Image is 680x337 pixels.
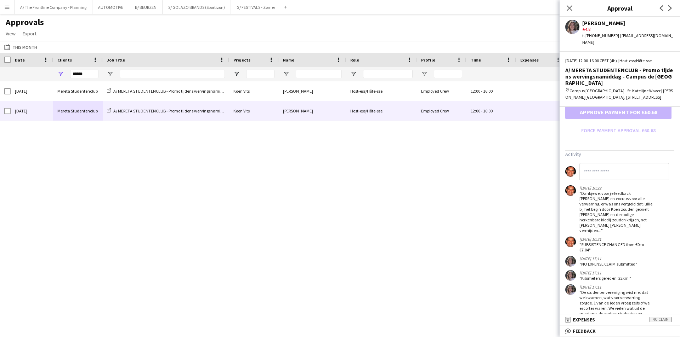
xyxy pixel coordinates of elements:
[471,57,481,63] span: Time
[283,71,289,77] button: Open Filter Menu
[560,4,680,13] h3: Approval
[579,270,631,275] div: [DATE] 17:11
[20,29,39,38] a: Export
[579,275,631,281] div: "Kilometers gereden: 22km "
[23,30,36,37] span: Export
[229,101,279,121] div: Koen Vits
[481,108,482,114] span: -
[579,242,652,252] div: "SUBSISTENCE CHANGED from €0 to €7.04"
[57,71,64,77] button: Open Filter Menu
[421,88,449,94] span: Employed Crew
[107,108,293,114] a: A/ MERETA STUDENTENCLUB - Promo tijdens wervingsnamiddag - Campus de [GEOGRAPHIC_DATA]
[113,108,293,114] span: A/ MERETA STUDENTENCLUB - Promo tijdens wervingsnamiddag - Campus de [GEOGRAPHIC_DATA]
[11,101,53,121] div: [DATE]
[565,67,674,86] div: A/ MERETA STUDENTENCLUB - Promo tijdens wervingsnamiddag - Campus de [GEOGRAPHIC_DATA]
[573,328,596,334] span: Feedback
[129,0,163,14] button: B/ BEURZEN
[565,185,576,196] app-user-avatar: Peter Desart
[53,81,103,101] div: Mereta Studentenclub
[579,185,652,191] div: [DATE] 10:22
[3,43,39,51] button: This Month
[53,101,103,121] div: Mereta Studentenclub
[57,57,72,63] span: Clients
[346,101,417,121] div: Host-ess/Hôte-sse
[279,81,346,101] div: [PERSON_NAME]
[471,108,480,114] span: 12:00
[363,70,413,78] input: Role Filter Input
[92,0,129,14] button: AUTOMOTIVE
[650,317,671,322] span: No claim
[107,88,293,94] a: A/ MERETA STUDENTENCLUB - Promo tijdens wervingsnamiddag - Campus de [GEOGRAPHIC_DATA]
[582,33,674,45] div: t. [PHONE_NUMBER] | [EMAIL_ADDRESS][DOMAIN_NAME]
[296,70,342,78] input: Name Filter Input
[560,326,680,336] mat-expansion-panel-header: Feedback
[565,256,576,267] app-user-avatar: Winke De Feyter
[229,81,279,101] div: Koen Vits
[565,284,576,295] app-user-avatar: Winke De Feyter
[483,88,493,94] span: 16:00
[565,151,674,157] h3: Activity
[434,70,462,78] input: Profile Filter Input
[579,256,637,261] div: [DATE] 17:11
[582,26,674,33] div: 4.8
[565,237,576,247] app-user-avatar: Peter Desart
[233,57,250,63] span: Projects
[421,108,449,114] span: Employed Crew
[565,88,674,100] div: Campus [GEOGRAPHIC_DATA] - St-Katelijne Waver | [PERSON_NAME][GEOGRAPHIC_DATA], [STREET_ADDRESS]
[15,57,25,63] span: Date
[471,88,480,94] span: 12:00
[421,57,435,63] span: Profile
[573,316,595,323] span: Expenses
[233,71,240,77] button: Open Filter Menu
[120,70,225,78] input: Job Title Filter Input
[113,88,293,94] span: A/ MERETA STUDENTENCLUB - Promo tijdens wervingsnamiddag - Campus de [GEOGRAPHIC_DATA]
[579,261,637,267] div: "NO EXPENSE CLAIM submitted"
[246,70,274,78] input: Projects Filter Input
[565,270,576,281] app-user-avatar: Winke De Feyter
[346,81,417,101] div: Host-ess/Hôte-sse
[3,29,18,38] a: View
[279,101,346,121] div: [PERSON_NAME]
[579,284,652,290] div: [DATE] 17:11
[483,108,493,114] span: 16:00
[421,71,427,77] button: Open Filter Menu
[520,57,539,63] span: Expenses
[560,314,680,325] mat-expansion-panel-header: ExpensesNo claim
[70,70,98,78] input: Clients Filter Input
[107,71,113,77] button: Open Filter Menu
[481,88,482,94] span: -
[231,0,281,14] button: G/ FESTIVALS - Zomer
[350,57,359,63] span: Role
[579,237,652,242] div: [DATE] 10:21
[579,191,652,233] div: "Dankjewel voor je feedback [PERSON_NAME] en excuus voor alle verwarring, er was ons vertgeld dat...
[163,0,231,14] button: S/ GOLAZO BRANDS (Sportizon)
[11,81,53,101] div: [DATE]
[6,30,16,37] span: View
[283,57,294,63] span: Name
[582,20,674,26] div: [PERSON_NAME]
[15,0,92,14] button: A/ The Frontline Company - Planning
[107,57,125,63] span: Job Title
[350,71,357,77] button: Open Filter Menu
[565,58,674,64] div: [DATE] 12:00-16:00 CEST (4h) | Host-ess/Hôte-sse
